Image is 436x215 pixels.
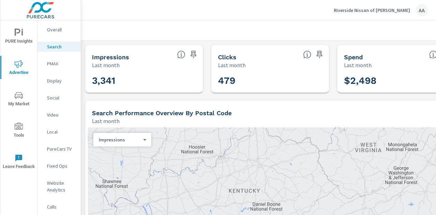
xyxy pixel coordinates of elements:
[37,144,81,154] div: PureCars TV
[218,61,246,69] p: Last month
[47,180,75,193] p: Website Analytics
[92,53,129,61] h5: Impressions
[218,75,322,87] h3: 479
[47,111,75,118] p: Video
[314,49,325,60] span: Save this to your personalized report
[2,123,35,139] span: Tools
[188,49,199,60] span: Save this to your personalized report
[2,91,35,108] span: My Market
[218,53,236,61] h5: Clicks
[47,145,75,152] p: PureCars TV
[47,60,75,67] p: PMAX
[47,77,75,84] p: Display
[93,137,146,143] div: Impressions
[303,50,311,59] span: The number of times an ad was clicked by a consumer.
[2,60,35,77] span: Advertise
[2,154,35,171] span: Leave Feedback
[37,127,81,137] div: Local
[37,178,81,195] div: Website Analytics
[47,26,75,33] p: Overall
[0,20,37,177] div: nav menu
[92,61,120,69] p: Last month
[37,93,81,103] div: Social
[344,53,363,61] h5: Spend
[37,42,81,52] div: Search
[99,137,140,143] p: Impressions
[92,75,196,87] h3: 3,341
[92,117,120,125] p: Last month
[37,110,81,120] div: Video
[37,59,81,69] div: PMAX
[47,128,75,135] p: Local
[92,109,232,117] h5: Search Performance Overview By Postal Code
[47,163,75,169] p: Fixed Ops
[47,43,75,50] p: Search
[334,7,410,13] p: Riverside Nissan of [PERSON_NAME]
[344,61,372,69] p: Last month
[47,203,75,210] p: Calls
[2,29,35,45] span: PURE Insights
[37,161,81,171] div: Fixed Ops
[37,76,81,86] div: Display
[47,94,75,101] p: Social
[177,50,185,59] span: The number of times an ad was shown on your behalf.
[416,4,428,16] div: AA
[37,25,81,35] div: Overall
[37,202,81,212] div: Calls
